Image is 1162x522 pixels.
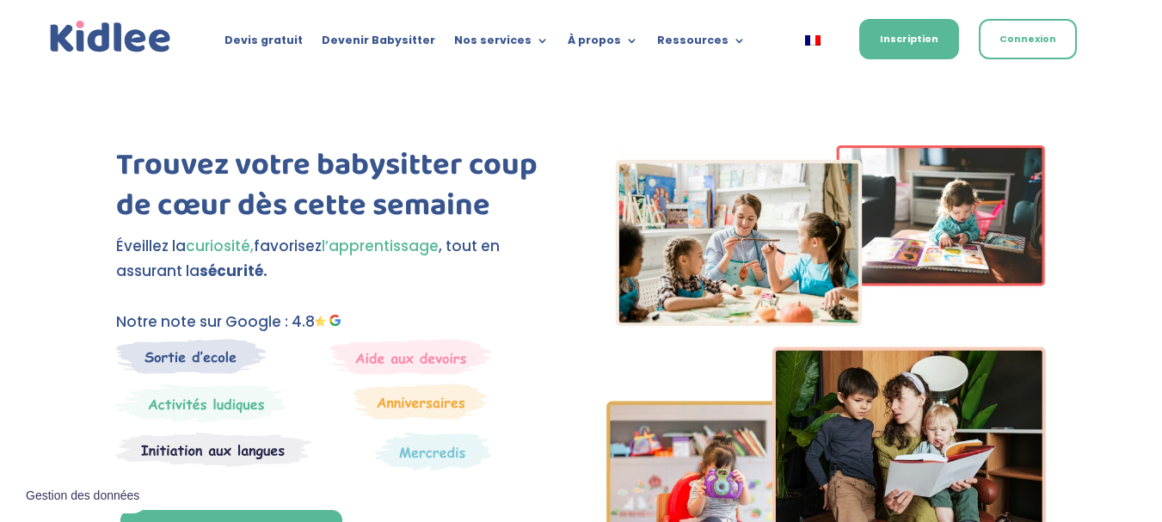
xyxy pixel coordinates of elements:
a: Kidlee Logo [46,17,175,57]
img: Mercredi [116,384,286,423]
h1: Trouvez votre babysitter coup de cœur dès cette semaine [116,145,556,235]
a: Connexion [979,19,1077,59]
span: l’apprentissage [322,236,439,256]
a: Nos services [454,34,549,53]
img: Atelier thematique [116,432,311,468]
a: Inscription [859,19,959,59]
a: Devenir Babysitter [322,34,435,53]
img: Thematique [375,432,491,471]
a: Devis gratuit [224,34,303,53]
a: Ressources [657,34,746,53]
button: Gestion des données [15,478,150,514]
img: Sortie decole [116,339,267,374]
img: logo_kidlee_bleu [46,17,175,57]
strong: sécurité. [200,261,267,281]
img: weekends [330,339,492,375]
img: Anniversaire [354,384,488,420]
span: curiosité, [186,236,254,256]
p: Éveillez la favorisez , tout en assurant la [116,234,556,284]
p: Notre note sur Google : 4.8 [116,310,556,335]
img: Français [805,35,821,46]
a: À propos [568,34,638,53]
span: Gestion des données [26,488,139,504]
